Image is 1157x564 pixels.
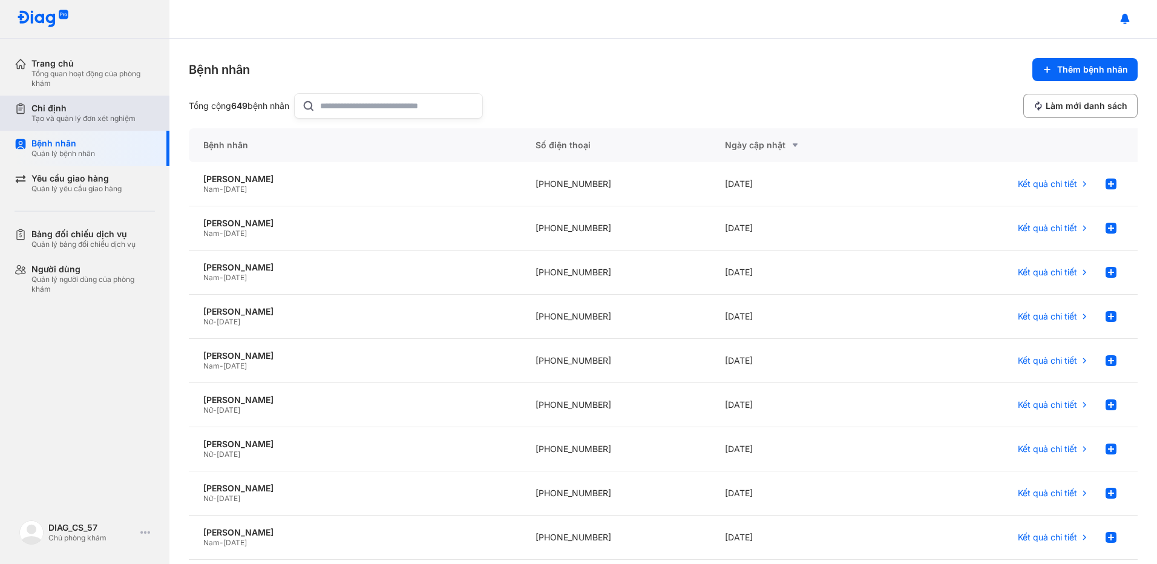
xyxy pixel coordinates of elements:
[203,439,506,450] div: [PERSON_NAME]
[31,149,95,159] div: Quản lý bệnh nhân
[521,128,711,162] div: Số điện thoại
[203,361,220,370] span: Nam
[710,162,900,206] div: [DATE]
[521,162,711,206] div: [PHONE_NUMBER]
[223,538,247,547] span: [DATE]
[203,538,220,547] span: Nam
[31,114,136,123] div: Tạo và quản lý đơn xét nghiệm
[19,520,44,545] img: logo
[203,450,213,459] span: Nữ
[203,350,506,361] div: [PERSON_NAME]
[223,229,247,238] span: [DATE]
[1018,444,1077,454] span: Kết quả chi tiết
[203,306,506,317] div: [PERSON_NAME]
[1018,488,1077,499] span: Kết quả chi tiết
[1046,100,1127,111] span: Làm mới danh sách
[31,173,122,184] div: Yêu cầu giao hàng
[521,295,711,339] div: [PHONE_NUMBER]
[220,185,223,194] span: -
[203,395,506,405] div: [PERSON_NAME]
[1023,94,1138,118] button: Làm mới danh sách
[17,10,69,28] img: logo
[203,405,213,415] span: Nữ
[521,206,711,251] div: [PHONE_NUMBER]
[223,273,247,282] span: [DATE]
[203,218,506,229] div: [PERSON_NAME]
[710,206,900,251] div: [DATE]
[1018,267,1077,278] span: Kết quả chi tiết
[213,450,217,459] span: -
[213,317,217,326] span: -
[203,174,506,185] div: [PERSON_NAME]
[31,184,122,194] div: Quản lý yêu cầu giao hàng
[213,405,217,415] span: -
[231,100,247,111] span: 649
[1018,223,1077,234] span: Kết quả chi tiết
[203,317,213,326] span: Nữ
[31,138,95,149] div: Bệnh nhân
[217,494,240,503] span: [DATE]
[1057,64,1128,75] span: Thêm bệnh nhân
[203,273,220,282] span: Nam
[31,275,155,294] div: Quản lý người dùng của phòng khám
[31,264,155,275] div: Người dùng
[710,383,900,427] div: [DATE]
[220,538,223,547] span: -
[217,317,240,326] span: [DATE]
[48,533,136,543] div: Chủ phòng khám
[1018,355,1077,366] span: Kết quả chi tiết
[203,229,220,238] span: Nam
[223,361,247,370] span: [DATE]
[521,427,711,471] div: [PHONE_NUMBER]
[220,229,223,238] span: -
[31,69,155,88] div: Tổng quan hoạt động của phòng khám
[189,61,250,78] div: Bệnh nhân
[220,273,223,282] span: -
[725,138,886,152] div: Ngày cập nhật
[31,103,136,114] div: Chỉ định
[521,251,711,295] div: [PHONE_NUMBER]
[203,483,506,494] div: [PERSON_NAME]
[710,339,900,383] div: [DATE]
[710,427,900,471] div: [DATE]
[710,516,900,560] div: [DATE]
[220,361,223,370] span: -
[48,522,136,533] div: DIAG_CS_57
[1018,311,1077,322] span: Kết quả chi tiết
[1018,399,1077,410] span: Kết quả chi tiết
[710,471,900,516] div: [DATE]
[213,494,217,503] span: -
[189,128,521,162] div: Bệnh nhân
[31,240,136,249] div: Quản lý bảng đối chiếu dịch vụ
[710,251,900,295] div: [DATE]
[223,185,247,194] span: [DATE]
[1018,532,1077,543] span: Kết quả chi tiết
[521,471,711,516] div: [PHONE_NUMBER]
[203,527,506,538] div: [PERSON_NAME]
[217,450,240,459] span: [DATE]
[1032,58,1138,81] button: Thêm bệnh nhân
[203,262,506,273] div: [PERSON_NAME]
[203,494,213,503] span: Nữ
[189,100,289,111] div: Tổng cộng bệnh nhân
[31,229,136,240] div: Bảng đối chiếu dịch vụ
[203,185,220,194] span: Nam
[521,383,711,427] div: [PHONE_NUMBER]
[710,295,900,339] div: [DATE]
[521,516,711,560] div: [PHONE_NUMBER]
[31,58,155,69] div: Trang chủ
[217,405,240,415] span: [DATE]
[521,339,711,383] div: [PHONE_NUMBER]
[1018,179,1077,189] span: Kết quả chi tiết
